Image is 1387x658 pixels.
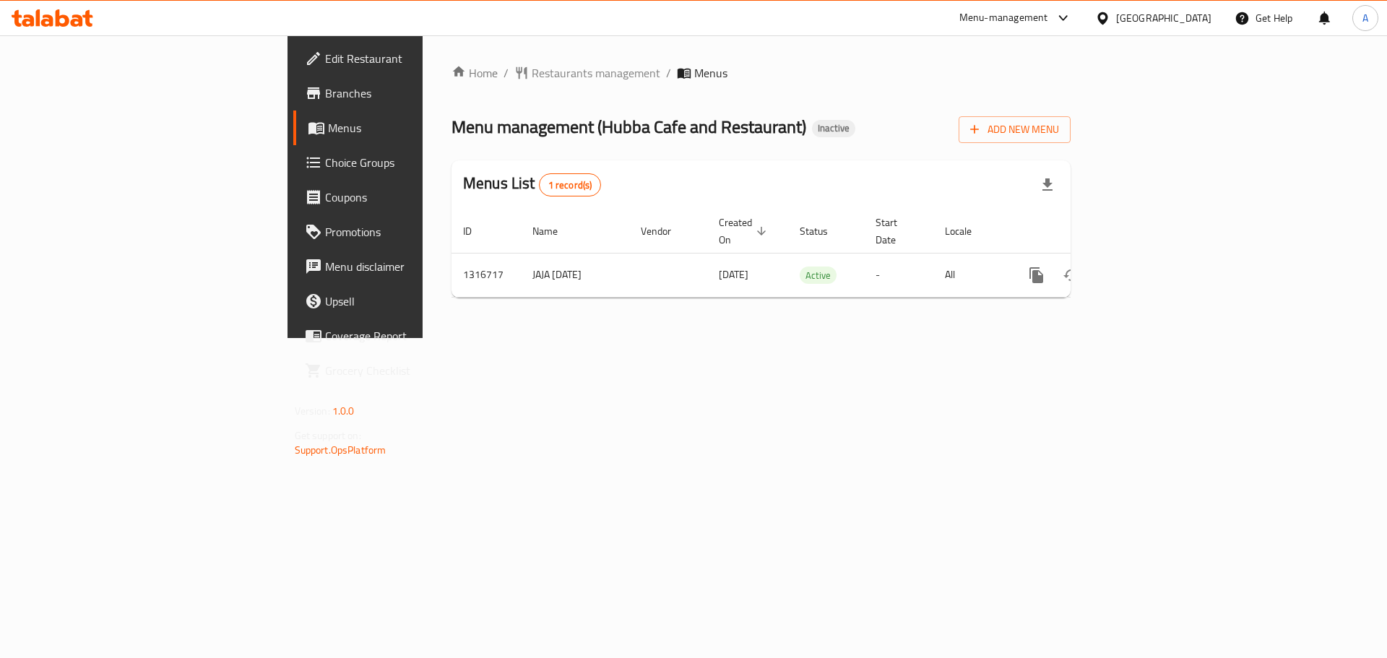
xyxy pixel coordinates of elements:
[451,64,1071,82] nav: breadcrumb
[451,111,806,143] span: Menu management ( Hubba Cafe and Restaurant )
[328,119,508,137] span: Menus
[293,76,519,111] a: Branches
[694,64,727,82] span: Menus
[540,178,601,192] span: 1 record(s)
[332,402,355,420] span: 1.0.0
[325,258,508,275] span: Menu disclaimer
[1019,258,1054,293] button: more
[325,85,508,102] span: Branches
[945,222,990,240] span: Locale
[532,64,660,82] span: Restaurants management
[864,253,933,297] td: -
[293,180,519,215] a: Coupons
[1116,10,1211,26] div: [GEOGRAPHIC_DATA]
[325,223,508,241] span: Promotions
[959,9,1048,27] div: Menu-management
[933,253,1008,297] td: All
[325,50,508,67] span: Edit Restaurant
[463,173,601,196] h2: Menus List
[295,441,386,459] a: Support.OpsPlatform
[293,41,519,76] a: Edit Restaurant
[539,173,602,196] div: Total records count
[876,214,916,248] span: Start Date
[532,222,576,240] span: Name
[1054,258,1089,293] button: Change Status
[293,284,519,319] a: Upsell
[295,426,361,445] span: Get support on:
[514,64,660,82] a: Restaurants management
[293,145,519,180] a: Choice Groups
[325,327,508,345] span: Coverage Report
[959,116,1071,143] button: Add New Menu
[293,111,519,145] a: Menus
[666,64,671,82] li: /
[293,249,519,284] a: Menu disclaimer
[970,121,1059,139] span: Add New Menu
[451,209,1170,298] table: enhanced table
[719,265,748,284] span: [DATE]
[293,353,519,388] a: Grocery Checklist
[812,122,855,134] span: Inactive
[1362,10,1368,26] span: A
[325,293,508,310] span: Upsell
[293,215,519,249] a: Promotions
[295,402,330,420] span: Version:
[1008,209,1170,254] th: Actions
[1030,168,1065,202] div: Export file
[463,222,491,240] span: ID
[325,154,508,171] span: Choice Groups
[325,362,508,379] span: Grocery Checklist
[293,319,519,353] a: Coverage Report
[800,222,847,240] span: Status
[719,214,771,248] span: Created On
[812,120,855,137] div: Inactive
[800,267,837,284] span: Active
[325,189,508,206] span: Coupons
[641,222,690,240] span: Vendor
[521,253,629,297] td: JAJA [DATE]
